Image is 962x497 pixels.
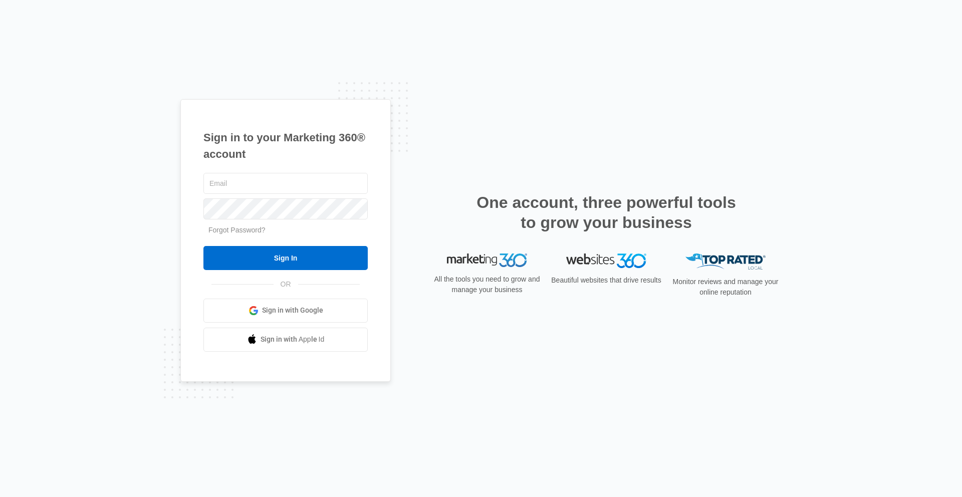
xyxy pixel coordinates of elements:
[203,328,368,352] a: Sign in with Apple Id
[431,274,543,295] p: All the tools you need to grow and manage your business
[550,275,662,286] p: Beautiful websites that drive results
[203,173,368,194] input: Email
[566,254,646,268] img: Websites 360
[203,299,368,323] a: Sign in with Google
[203,246,368,270] input: Sign In
[261,334,325,345] span: Sign in with Apple Id
[669,277,782,298] p: Monitor reviews and manage your online reputation
[203,129,368,162] h1: Sign in to your Marketing 360® account
[447,254,527,268] img: Marketing 360
[208,226,266,234] a: Forgot Password?
[262,305,323,316] span: Sign in with Google
[685,254,766,270] img: Top Rated Local
[274,279,298,290] span: OR
[473,192,739,232] h2: One account, three powerful tools to grow your business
